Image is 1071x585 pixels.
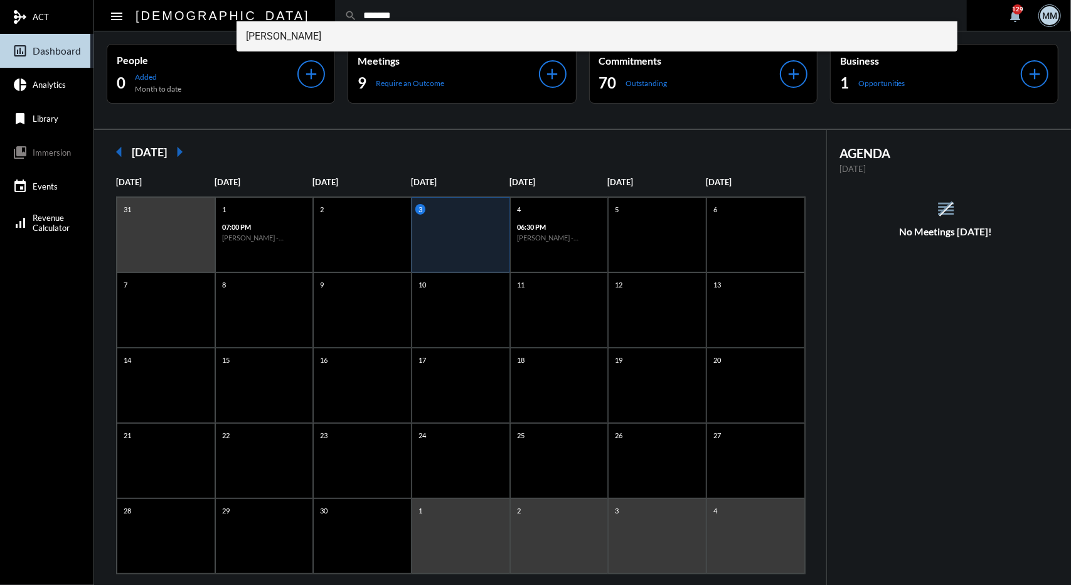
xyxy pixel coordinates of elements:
[219,355,233,365] p: 15
[785,65,802,83] mat-icon: add
[612,204,622,215] p: 5
[247,21,948,51] span: [PERSON_NAME]
[858,78,905,88] p: Opportunities
[222,223,307,231] p: 07:00 PM
[840,55,1021,67] p: Business
[415,204,425,215] p: 3
[120,505,134,516] p: 28
[13,9,28,24] mat-icon: mediation
[13,77,28,92] mat-icon: pie_chart
[33,12,49,22] span: ACT
[33,213,70,233] span: Revenue Calculator
[612,430,626,441] p: 26
[317,204,327,215] p: 2
[135,72,181,82] p: Added
[13,179,28,194] mat-icon: event
[219,505,233,516] p: 29
[136,6,310,26] h2: [DEMOGRAPHIC_DATA]
[415,279,429,290] p: 10
[33,45,81,56] span: Dashboard
[219,204,229,215] p: 1
[317,279,327,290] p: 9
[219,279,229,290] p: 8
[33,80,66,90] span: Analytics
[117,54,297,66] p: People
[710,430,724,441] p: 27
[415,355,429,365] p: 17
[317,505,331,516] p: 30
[544,65,562,83] mat-icon: add
[1008,8,1023,23] mat-icon: notifications
[167,139,192,164] mat-icon: arrow_right
[935,198,956,219] mat-icon: reorder
[710,204,720,215] p: 6
[120,355,134,365] p: 14
[612,505,622,516] p: 3
[312,177,411,187] p: [DATE]
[13,43,28,58] mat-icon: insert_chart_outlined
[599,73,617,93] h2: 70
[135,84,181,94] p: Month to date
[514,279,528,290] p: 11
[132,145,167,159] h2: [DATE]
[415,430,429,441] p: 24
[415,505,425,516] p: 1
[517,233,602,242] h6: [PERSON_NAME] - Controllables
[120,204,134,215] p: 31
[116,177,215,187] p: [DATE]
[840,73,849,93] h2: 1
[612,355,626,365] p: 19
[607,177,706,187] p: [DATE]
[302,65,320,83] mat-icon: add
[219,430,233,441] p: 22
[706,177,804,187] p: [DATE]
[317,430,331,441] p: 23
[13,145,28,160] mat-icon: collections_bookmark
[358,55,538,67] p: Meetings
[120,279,131,290] p: 7
[109,9,124,24] mat-icon: Side nav toggle icon
[517,223,602,231] p: 06:30 PM
[1013,4,1023,14] div: 129
[710,279,724,290] p: 13
[117,73,125,93] h2: 0
[710,355,724,365] p: 20
[839,164,1052,174] p: [DATE]
[358,73,366,93] h2: 9
[215,177,313,187] p: [DATE]
[376,78,444,88] p: Require an Outcome
[1040,6,1059,25] div: MM
[411,177,509,187] p: [DATE]
[13,215,28,230] mat-icon: signal_cellular_alt
[344,9,357,22] mat-icon: search
[104,3,129,28] button: Toggle sidenav
[222,233,307,242] h6: [PERSON_NAME] - [PERSON_NAME] Sr. - Action
[107,139,132,164] mat-icon: arrow_left
[509,177,608,187] p: [DATE]
[839,146,1052,161] h2: AGENDA
[626,78,668,88] p: Outstanding
[33,114,58,124] span: Library
[13,111,28,126] mat-icon: bookmark
[1026,65,1043,83] mat-icon: add
[514,430,528,441] p: 25
[514,204,524,215] p: 4
[514,355,528,365] p: 18
[317,355,331,365] p: 16
[120,430,134,441] p: 21
[710,505,720,516] p: 4
[33,148,71,158] span: Immersion
[599,55,780,67] p: Commitments
[612,279,626,290] p: 12
[827,226,1065,237] h5: No Meetings [DATE]!
[514,505,524,516] p: 2
[33,181,58,191] span: Events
